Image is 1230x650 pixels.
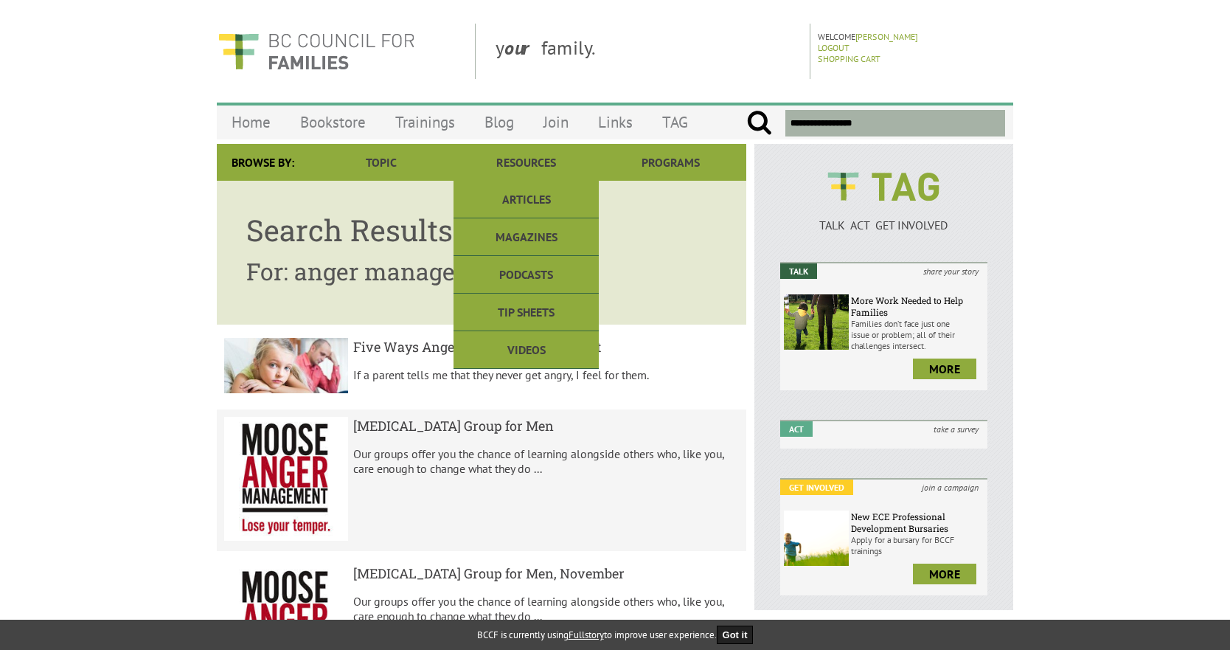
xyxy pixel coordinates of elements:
[246,210,717,249] h1: Search Results
[851,534,984,556] p: Apply for a bursary for BCCF trainings
[217,105,285,139] a: Home
[224,338,348,393] img: result.title
[246,255,717,287] h2: For: anger management'
[913,564,976,584] a: more
[381,105,470,139] a: Trainings
[285,105,381,139] a: Bookstore
[717,626,754,644] button: Got it
[925,421,987,437] i: take a survey
[353,594,740,623] p: Our groups offer you the chance of learning alongside others who, like you, care enough to change...
[454,294,598,331] a: Tip Sheets
[353,417,740,435] h5: [MEDICAL_DATA] Group for Men
[353,564,740,582] h5: [MEDICAL_DATA] Group for Men, November
[599,144,743,181] a: Programs
[913,480,987,495] i: join a campaign
[913,359,976,379] a: more
[470,105,529,139] a: Blog
[353,367,740,382] p: If a parent tells me that they never get angry, I feel for them.
[353,338,740,356] h5: Five Ways Anger Helped Me as a Parent
[353,446,740,476] p: Our groups offer you the chance of learning alongside others who, like you, care enough to change...
[780,480,853,495] em: Get Involved
[818,53,880,64] a: Shopping Cart
[818,42,849,53] a: Logout
[217,144,309,181] div: Browse By:
[818,31,1009,42] p: Welcome
[224,417,348,541] img: result.title
[780,263,817,279] em: Talk
[484,24,810,79] div: y family.
[817,159,950,215] img: BCCF's TAG Logo
[454,181,598,218] a: Articles
[454,218,598,256] a: Magazines
[780,203,987,232] a: TALK ACT GET INVOLVED
[217,409,746,551] a: result.title [MEDICAL_DATA] Group for Men Our groups offer you the chance of learning alongside o...
[851,294,984,318] h6: More Work Needed to Help Families
[529,105,583,139] a: Join
[454,331,598,369] a: Videos
[217,24,416,79] img: BC Council for FAMILIES
[454,144,598,181] a: Resources
[454,256,598,294] a: Podcasts
[914,263,987,279] i: share your story
[647,105,703,139] a: TAG
[217,331,746,404] a: result.title Five Ways Anger Helped Me as a Parent If a parent tells me that they never get angry...
[746,110,772,136] input: Submit
[855,31,918,42] a: [PERSON_NAME]
[851,318,984,351] p: Families don’t face just one issue or problem; all of their challenges intersect.
[504,35,541,60] strong: our
[851,511,984,534] h6: New ECE Professional Development Bursaries
[780,421,813,437] em: Act
[583,105,647,139] a: Links
[569,629,604,641] a: Fullstory
[780,218,987,232] p: TALK ACT GET INVOLVED
[309,144,454,181] a: Topic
